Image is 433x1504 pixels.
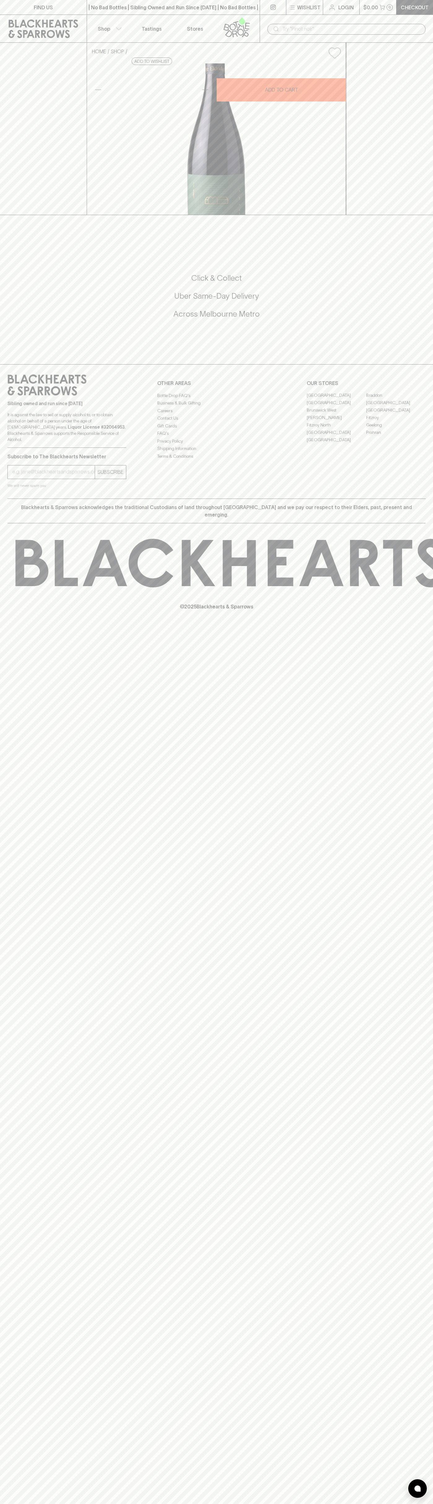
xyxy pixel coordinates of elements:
a: Tastings [130,15,173,42]
a: [GEOGRAPHIC_DATA] [307,429,366,436]
a: [GEOGRAPHIC_DATA] [307,436,366,444]
a: Contact Us [157,415,276,422]
img: 41201.png [87,63,346,215]
button: Add to wishlist [132,58,172,65]
a: Gift Cards [157,422,276,430]
a: Stores [173,15,217,42]
p: OTHER AREAS [157,379,276,387]
p: OUR STORES [307,379,426,387]
a: Brunswick West [307,407,366,414]
p: Tastings [142,25,162,32]
p: Wishlist [297,4,321,11]
p: Login [338,4,354,11]
a: FAQ's [157,430,276,437]
a: Bottle Drop FAQ's [157,392,276,399]
p: Blackhearts & Sparrows acknowledges the traditional Custodians of land throughout [GEOGRAPHIC_DAT... [12,503,421,518]
p: Subscribe to The Blackhearts Newsletter [7,453,126,460]
a: [PERSON_NAME] [307,414,366,421]
button: Add to wishlist [326,45,343,61]
button: SUBSCRIBE [95,465,126,479]
a: [GEOGRAPHIC_DATA] [307,392,366,399]
p: Stores [187,25,203,32]
a: Privacy Policy [157,437,276,445]
a: Careers [157,407,276,414]
p: 0 [388,6,391,9]
a: [GEOGRAPHIC_DATA] [366,407,426,414]
input: Try "Pinot noir" [282,24,421,34]
h5: Uber Same-Day Delivery [7,291,426,301]
p: FIND US [34,4,53,11]
a: SHOP [111,49,124,54]
a: [GEOGRAPHIC_DATA] [366,399,426,407]
a: Fitzroy [366,414,426,421]
p: SUBSCRIBE [97,468,123,476]
a: Prahran [366,429,426,436]
h5: Click & Collect [7,273,426,283]
p: Shop [98,25,110,32]
p: Checkout [401,4,429,11]
p: It is against the law to sell or supply alcohol to, or to obtain alcohol on behalf of a person un... [7,412,126,443]
img: bubble-icon [414,1485,421,1492]
p: We will never spam you [7,482,126,489]
button: Shop [87,15,130,42]
a: HOME [92,49,106,54]
a: Geelong [366,421,426,429]
input: e.g. jane@blackheartsandsparrows.com.au [12,467,95,477]
button: ADD TO CART [217,78,346,102]
a: Terms & Conditions [157,452,276,460]
a: Braddon [366,392,426,399]
a: Business & Bulk Gifting [157,400,276,407]
p: ADD TO CART [265,86,298,93]
div: Call to action block [7,248,426,352]
a: Shipping Information [157,445,276,452]
p: $0.00 [363,4,378,11]
a: [GEOGRAPHIC_DATA] [307,399,366,407]
a: Fitzroy North [307,421,366,429]
h5: Across Melbourne Metro [7,309,426,319]
strong: Liquor License #32064953 [68,425,125,430]
p: Sibling owned and run since [DATE] [7,400,126,407]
